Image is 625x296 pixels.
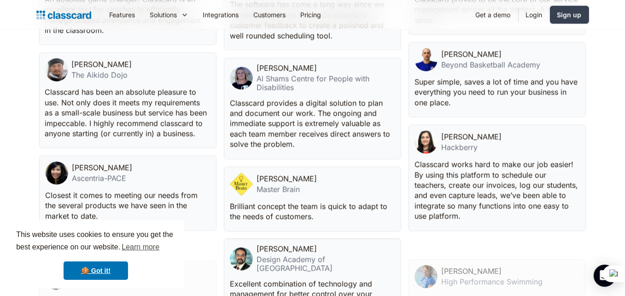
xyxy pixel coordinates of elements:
[257,174,317,183] div: [PERSON_NAME]
[72,163,132,172] div: [PERSON_NAME]
[519,4,550,25] a: Login
[441,60,540,69] div: Beyond Basketball Academy
[468,4,518,25] a: Get a demo
[45,87,209,138] p: Classcard has been an absolute pleasure to use. Not only does it meets my requirements as a small...
[441,277,543,286] div: High Performance Swimming
[293,4,329,25] a: Pricing
[196,4,246,25] a: Integrations
[16,229,175,254] span: This website uses cookies to ensure you get the best experience on our website.
[441,50,502,59] div: [PERSON_NAME]
[441,143,502,152] div: Hackberry
[415,159,578,221] p: Classcard works hard to make our job easier! By using this platform to schedule our teachers, cre...
[36,8,91,21] a: Logo
[150,10,177,19] div: Solutions
[415,77,578,107] p: Super simple, saves a lot of time and you have everything you need to run your business in one pl...
[257,64,317,72] div: [PERSON_NAME]
[102,4,143,25] a: Features
[7,220,184,289] div: cookieconsent
[72,71,132,79] div: The Aikido Dojo
[557,10,582,19] div: Sign up
[64,261,128,280] a: dismiss cookie message
[230,201,393,222] p: Brilliant concept the team is quick to adapt to the needs of customers.
[72,60,132,69] div: [PERSON_NAME]
[246,4,293,25] a: Customers
[441,132,502,141] div: [PERSON_NAME]
[45,190,209,221] p: Closest it comes to meeting our needs from the several products we have seen in the market to date.
[257,244,317,253] div: [PERSON_NAME]
[257,74,395,92] div: Al Shams Centre for People with Disabilities
[594,265,616,287] div: Open Intercom Messenger
[257,185,317,194] div: Master Brain
[441,266,502,275] div: [PERSON_NAME]
[550,6,589,24] a: Sign up
[230,98,393,149] p: Classcard provides a digital solution to plan and document our work. The ongoing and immediate su...
[72,174,132,183] div: Ascentria-PACE
[143,4,196,25] div: Solutions
[120,240,161,254] a: learn more about cookies
[257,255,395,273] div: Design Academy of [GEOGRAPHIC_DATA]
